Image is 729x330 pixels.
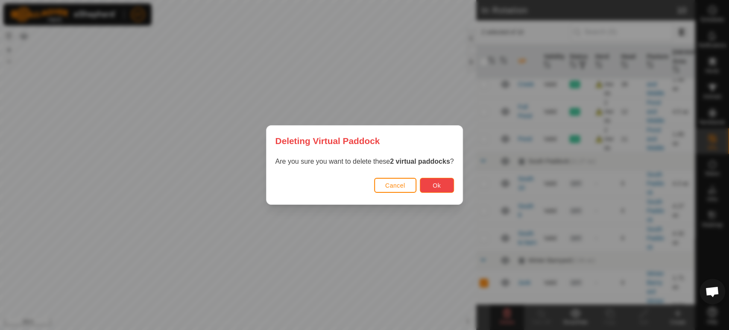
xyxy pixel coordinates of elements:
span: Cancel [385,182,405,189]
strong: 2 virtual paddocks [390,158,450,165]
button: Cancel [374,178,416,193]
button: Ok [420,178,454,193]
div: Open chat [700,279,725,304]
span: Ok [433,182,441,189]
span: Are you sure you want to delete these ? [275,158,454,165]
span: Deleting Virtual Paddock [275,134,380,147]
